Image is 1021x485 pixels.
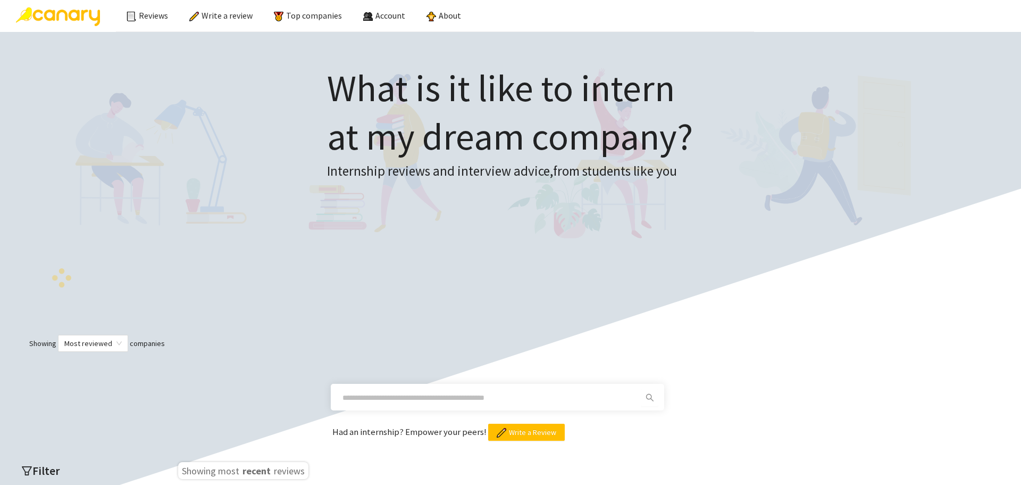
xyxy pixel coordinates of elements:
img: people.png [363,12,373,21]
div: Showing companies [11,335,1010,352]
span: Most reviewed [64,335,122,351]
span: search [642,393,658,402]
img: pencil.png [497,428,506,438]
span: filter [21,465,32,476]
span: at my dream company? [327,113,693,160]
img: Canary Logo [16,7,100,26]
span: Account [375,10,405,21]
button: Write a Review [488,424,565,441]
button: search [641,389,658,406]
span: Had an internship? Empower your peers! [332,426,488,438]
a: About [426,10,461,21]
h1: What is it like to intern [327,64,693,161]
a: Reviews [127,10,168,21]
span: recent [241,463,272,476]
h3: Showing most reviews [178,462,308,479]
h3: Internship reviews and interview advice, from students like you [327,161,693,182]
a: Write a review [189,10,253,21]
span: Write a Review [509,426,556,438]
h2: Filter [21,462,160,480]
a: Top companies [274,10,342,21]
